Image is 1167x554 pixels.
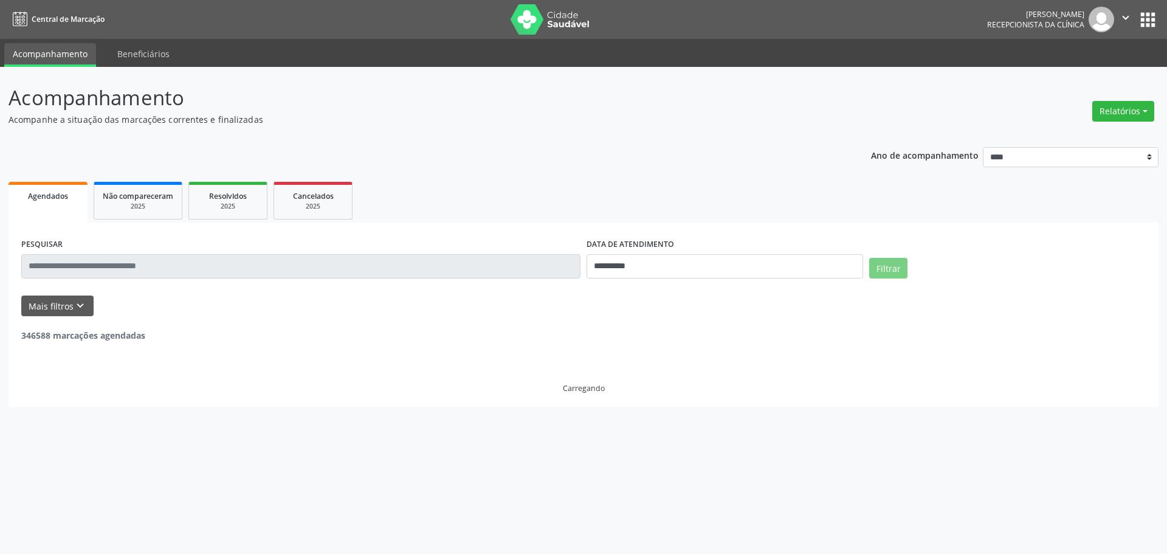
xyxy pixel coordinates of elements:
button: Mais filtroskeyboard_arrow_down [21,296,94,317]
img: img [1089,7,1114,32]
p: Acompanhe a situação das marcações correntes e finalizadas [9,113,813,126]
i: keyboard_arrow_down [74,299,87,313]
label: PESQUISAR [21,235,63,254]
label: DATA DE ATENDIMENTO [587,235,674,254]
span: Recepcionista da clínica [987,19,1084,30]
span: Central de Marcação [32,14,105,24]
a: Beneficiários [109,43,178,64]
div: Carregando [563,383,605,393]
p: Ano de acompanhamento [871,147,979,162]
button: Relatórios [1092,101,1154,122]
span: Cancelados [293,191,334,201]
div: 2025 [103,202,173,211]
button: Filtrar [869,258,907,279]
i:  [1119,11,1132,24]
a: Central de Marcação [9,9,105,29]
div: [PERSON_NAME] [987,9,1084,19]
div: 2025 [198,202,258,211]
button: apps [1137,9,1158,30]
span: Resolvidos [209,191,247,201]
a: Acompanhamento [4,43,96,67]
strong: 346588 marcações agendadas [21,330,145,341]
span: Não compareceram [103,191,173,201]
div: 2025 [283,202,343,211]
p: Acompanhamento [9,83,813,113]
span: Agendados [28,191,68,201]
button:  [1114,7,1137,32]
